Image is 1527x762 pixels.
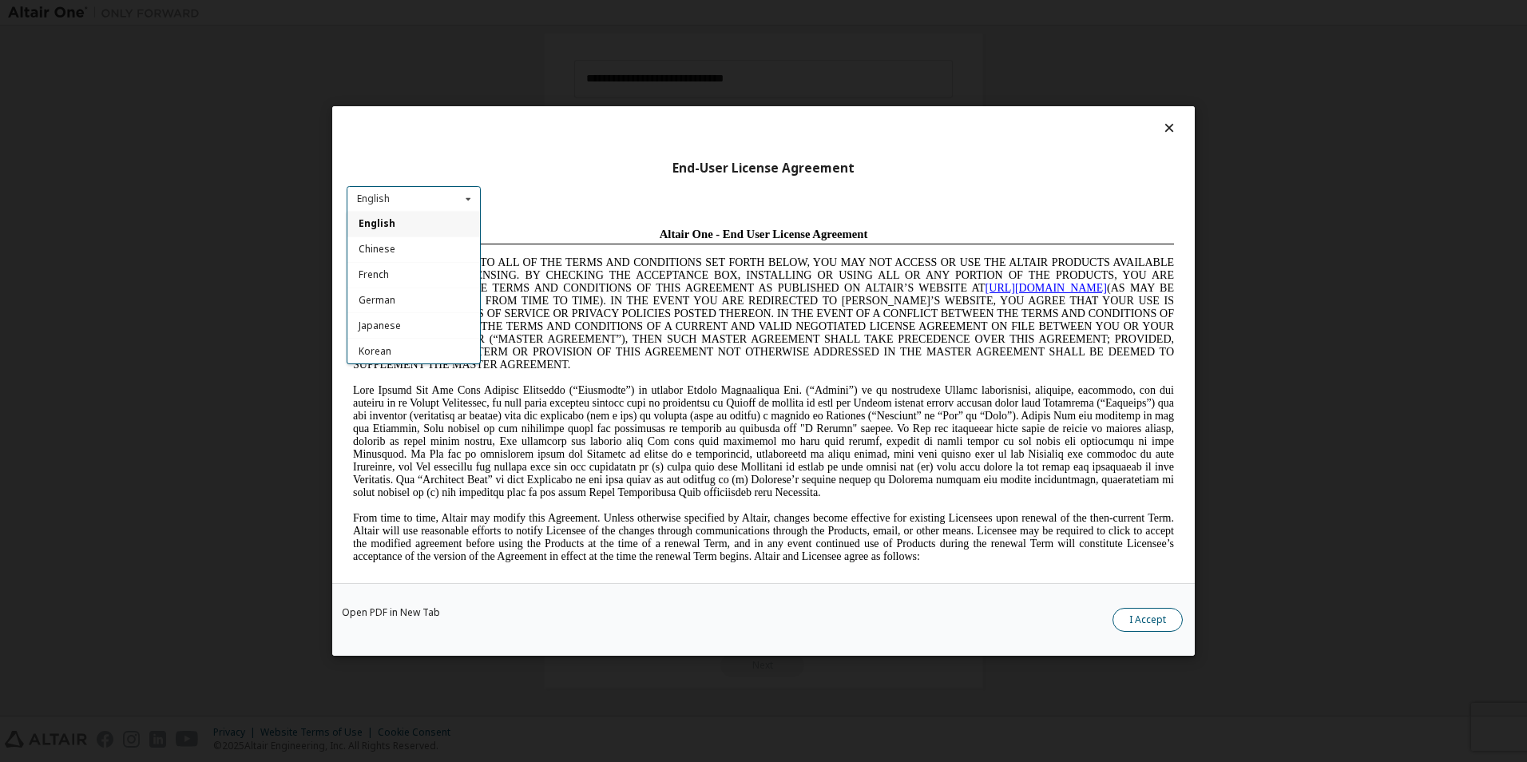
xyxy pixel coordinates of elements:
[359,294,395,308] span: German
[6,35,827,149] span: IF YOU DO NOT AGREE TO ALL OF THE TERMS AND CONDITIONS SET FORTH BELOW, YOU MAY NOT ACCESS OR USE...
[347,161,1180,177] div: End-User License Agreement
[359,243,395,256] span: Chinese
[1113,608,1183,632] button: I Accept
[342,608,440,617] a: Open PDF in New Tab
[313,6,522,19] span: Altair One - End User License Agreement
[359,217,395,231] span: English
[359,268,389,282] span: French
[6,163,827,277] span: Lore Ipsumd Sit Ame Cons Adipisc Elitseddo (“Eiusmodte”) in utlabor Etdolo Magnaaliqua Eni. (“Adm...
[6,291,827,341] span: From time to time, Altair may modify this Agreement. Unless otherwise specified by Altair, change...
[359,319,401,332] span: Japanese
[639,61,760,73] a: [URL][DOMAIN_NAME]
[359,344,391,358] span: Korean
[357,194,390,204] div: English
